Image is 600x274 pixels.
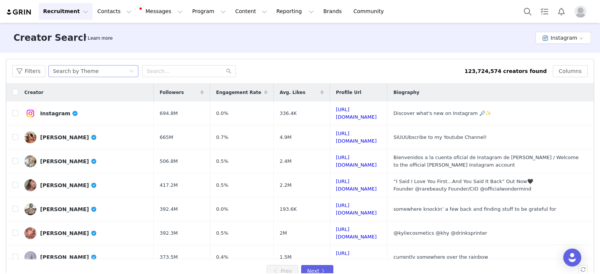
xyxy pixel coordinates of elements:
div: Open Intercom Messenger [563,249,581,267]
div: [PERSON_NAME] [40,254,97,260]
div: [PERSON_NAME] [40,158,97,164]
a: Brands [319,3,348,20]
a: Community [349,3,392,20]
a: [PERSON_NAME] [24,251,148,263]
button: Content [231,3,271,20]
span: 373.5M [160,253,178,261]
span: Discover what's new on Instagram 🔎✨ [393,110,491,116]
a: [URL][DOMAIN_NAME] [336,107,377,120]
img: v2 [24,251,36,263]
span: Avg. Likes [280,89,306,96]
a: [URL][DOMAIN_NAME] [336,203,377,216]
div: 123,724,574 creators found [465,67,547,75]
span: 1.5M [280,253,292,261]
span: Creator [24,89,43,96]
div: [PERSON_NAME] [40,182,97,188]
div: [PERSON_NAME] [40,134,97,140]
span: somewhere knockin’ a few back and finding stuff to be grateful for [393,206,556,212]
span: “I Said I Love You First…And You Said It Back” Out Now🖤 Founder @rarebeauty Founder/CIO @official... [393,179,533,192]
a: [URL][DOMAIN_NAME] [336,155,377,168]
span: 0.4% [216,253,228,261]
a: [PERSON_NAME] [24,227,148,239]
img: placeholder-profile.jpg [574,6,586,18]
button: Reporting [272,3,318,20]
i: icon: down [129,69,134,74]
button: Program [187,3,230,20]
button: Filters [12,65,45,77]
a: [URL][DOMAIN_NAME] [336,226,377,240]
span: 0.5% [216,229,228,237]
div: [PERSON_NAME] [40,230,97,236]
h3: Creator Search [13,31,90,45]
a: [URL][DOMAIN_NAME] [336,250,377,264]
button: Messages [136,3,187,20]
span: @kyliecosmetics @khy @drinksprinter [393,230,487,236]
a: [PERSON_NAME] [24,155,148,167]
span: 2M [280,229,287,237]
a: [PERSON_NAME] [24,131,148,143]
span: 2.4M [280,158,292,165]
button: Instagram [535,32,591,44]
span: Bienvenidos a la cuenta oficial de Instagram de [PERSON_NAME] / Welcome to the official [PERSON_N... [393,155,579,168]
span: 392.3M [160,229,178,237]
span: Engagement Rate [216,89,261,96]
span: Profile Url [336,89,361,96]
a: [PERSON_NAME] [24,203,148,215]
span: 694.8M [160,110,178,117]
span: 4.9M [280,134,292,141]
span: 336.4K [280,110,297,117]
div: Tooltip anchor [86,34,114,42]
div: [PERSON_NAME] [40,206,97,212]
i: icon: search [226,68,231,74]
a: [URL][DOMAIN_NAME] [336,179,377,192]
span: 193.6K [280,206,297,213]
img: v2 [24,155,36,167]
button: Recruitment [39,3,93,20]
img: v2 [24,227,36,239]
input: Search... [142,65,236,77]
span: 665M [160,134,173,141]
img: v2 [24,131,36,143]
span: 417.2M [160,182,178,189]
button: Profile [570,6,594,18]
img: v2 [24,107,36,119]
span: 2.2M [280,182,292,189]
a: Tasks [536,3,553,20]
span: 0.0% [216,110,228,117]
span: 506.8M [160,158,178,165]
span: 392.4M [160,206,178,213]
a: Instagram [24,107,148,119]
a: [PERSON_NAME] [24,179,148,191]
span: currently somewhere over the rainbow [393,254,488,260]
img: grin logo [6,9,32,16]
img: v2 [24,179,36,191]
img: v2 [24,203,36,215]
button: Notifications [553,3,570,20]
span: 0.5% [216,182,228,189]
div: Search by Theme [53,66,99,77]
span: 0.5% [216,158,228,165]
span: SIUUUbscribe to my Youtube Channel! [393,134,487,140]
span: 0.0% [216,206,228,213]
button: Contacts [93,3,136,20]
span: Biography [393,89,419,96]
button: Columns [553,65,588,77]
span: Followers [160,89,184,96]
span: 0.7% [216,134,228,141]
a: [URL][DOMAIN_NAME] [336,131,377,144]
button: Search [519,3,536,20]
div: Instagram [40,110,78,116]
